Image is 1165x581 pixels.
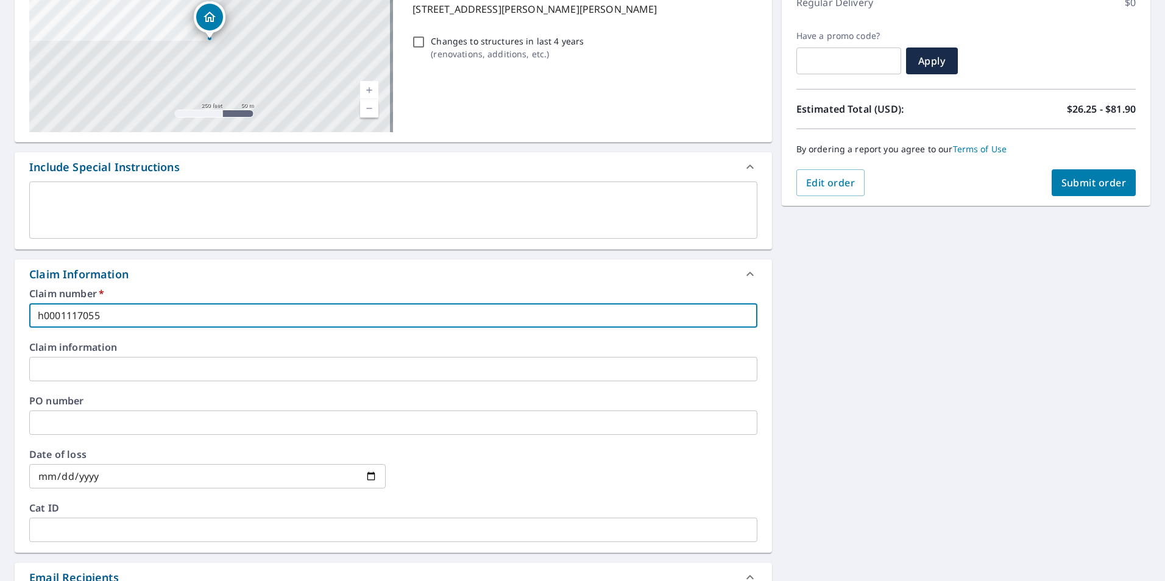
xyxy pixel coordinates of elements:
[360,99,378,118] a: Current Level 17, Zoom Out
[194,1,225,39] div: Dropped pin, building 1, Residential property, 612 Brooks Ln Hoover, AL 35244
[15,152,772,181] div: Include Special Instructions
[796,30,901,41] label: Have a promo code?
[796,169,865,196] button: Edit order
[953,143,1007,155] a: Terms of Use
[15,259,772,289] div: Claim Information
[1052,169,1136,196] button: Submit order
[1061,176,1127,189] span: Submit order
[916,54,948,68] span: Apply
[29,503,757,513] label: Cat ID
[431,35,584,48] p: Changes to structures in last 4 years
[1067,102,1136,116] p: $26.25 - $81.90
[796,102,966,116] p: Estimated Total (USD):
[29,266,129,283] div: Claim Information
[906,48,958,74] button: Apply
[29,342,757,352] label: Claim information
[796,144,1136,155] p: By ordering a report you agree to our
[360,81,378,99] a: Current Level 17, Zoom In
[806,176,855,189] span: Edit order
[29,289,757,298] label: Claim number
[29,449,386,459] label: Date of loss
[431,48,584,60] p: ( renovations, additions, etc. )
[29,396,757,406] label: PO number
[29,159,180,175] div: Include Special Instructions
[413,2,752,16] p: [STREET_ADDRESS][PERSON_NAME][PERSON_NAME]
